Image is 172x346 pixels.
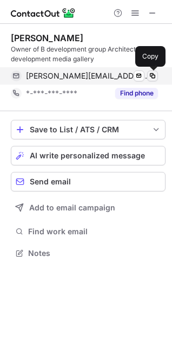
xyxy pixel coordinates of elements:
span: [PERSON_NAME][EMAIL_ADDRESS][DOMAIN_NAME] [26,71,150,81]
img: ContactOut v5.3.10 [11,7,76,20]
div: Save to List / ATS / CRM [30,125,147,134]
span: Add to email campaign [29,203,115,212]
span: AI write personalized message [30,151,145,160]
button: AI write personalized message [11,146,166,165]
div: [PERSON_NAME] [11,33,83,43]
span: Notes [28,248,161,258]
span: Find work email [28,227,161,236]
button: Find work email [11,224,166,239]
span: Send email [30,177,71,186]
button: Notes [11,246,166,261]
button: Reveal Button [115,88,158,99]
button: Send email [11,172,166,191]
button: Add to email campaign [11,198,166,217]
div: Owner of B development group Architecture development media gallery [11,44,166,64]
button: save-profile-one-click [11,120,166,139]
